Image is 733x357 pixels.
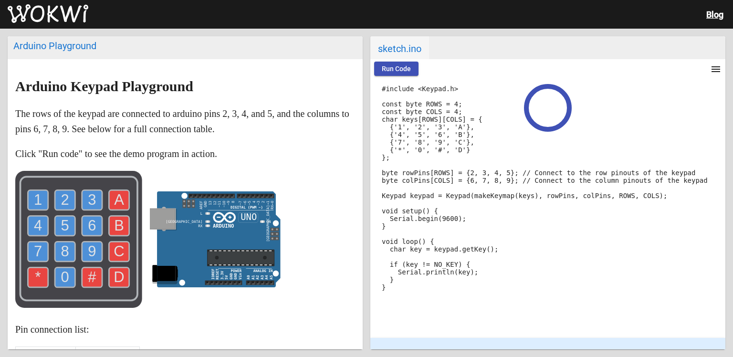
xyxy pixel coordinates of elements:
[15,322,355,337] p: Pin connection list:
[382,65,411,73] span: Run Code
[13,40,357,52] div: Arduino Playground
[15,106,355,136] p: The rows of the keypad are connected to arduino pins 2, 3, 4, and 5, and the columns to pins 6, 7...
[706,10,723,20] a: Blog
[382,85,708,291] code: #include <Keypad.h> const byte ROWS = 4; const byte COLS = 4; char keys[ROWS][COLS] = { {'1', '2'...
[710,63,722,75] mat-icon: menu
[370,36,429,59] span: sketch.ino
[374,62,419,76] button: Run Code
[8,4,88,23] img: Wokwi
[15,146,355,161] p: Click "Run code" to see the demo program in action.
[15,79,355,94] h2: Arduino Keypad Playground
